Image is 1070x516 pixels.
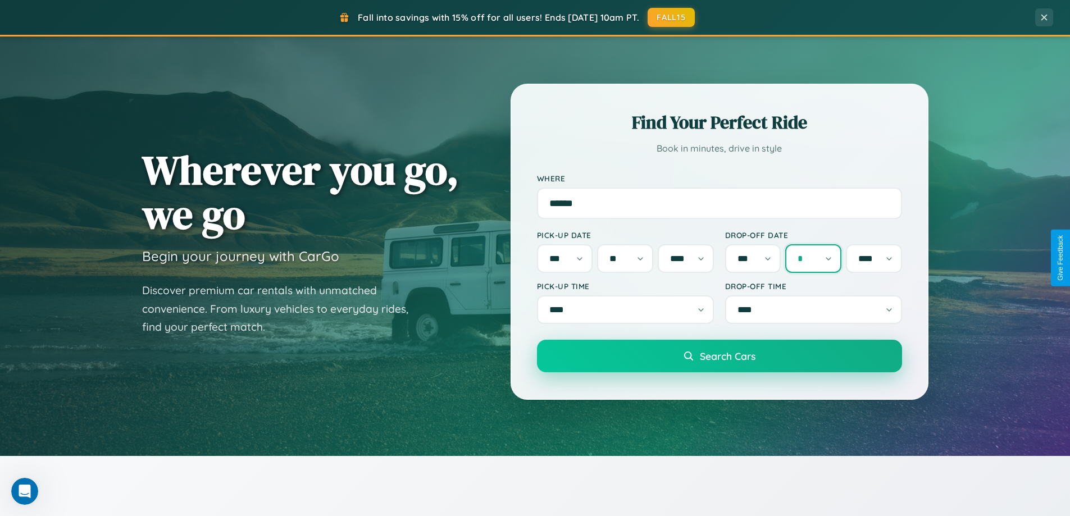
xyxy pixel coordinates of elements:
label: Drop-off Date [725,230,902,240]
label: Pick-up Date [537,230,714,240]
label: Where [537,173,902,183]
h1: Wherever you go, we go [142,148,459,236]
iframe: Intercom live chat [11,478,38,505]
h2: Find Your Perfect Ride [537,110,902,135]
div: Give Feedback [1057,235,1064,281]
h3: Begin your journey with CarGo [142,248,339,264]
button: FALL15 [648,8,695,27]
p: Book in minutes, drive in style [537,140,902,157]
span: Search Cars [700,350,755,362]
label: Pick-up Time [537,281,714,291]
button: Search Cars [537,340,902,372]
span: Fall into savings with 15% off for all users! Ends [DATE] 10am PT. [358,12,639,23]
label: Drop-off Time [725,281,902,291]
p: Discover premium car rentals with unmatched convenience. From luxury vehicles to everyday rides, ... [142,281,423,336]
